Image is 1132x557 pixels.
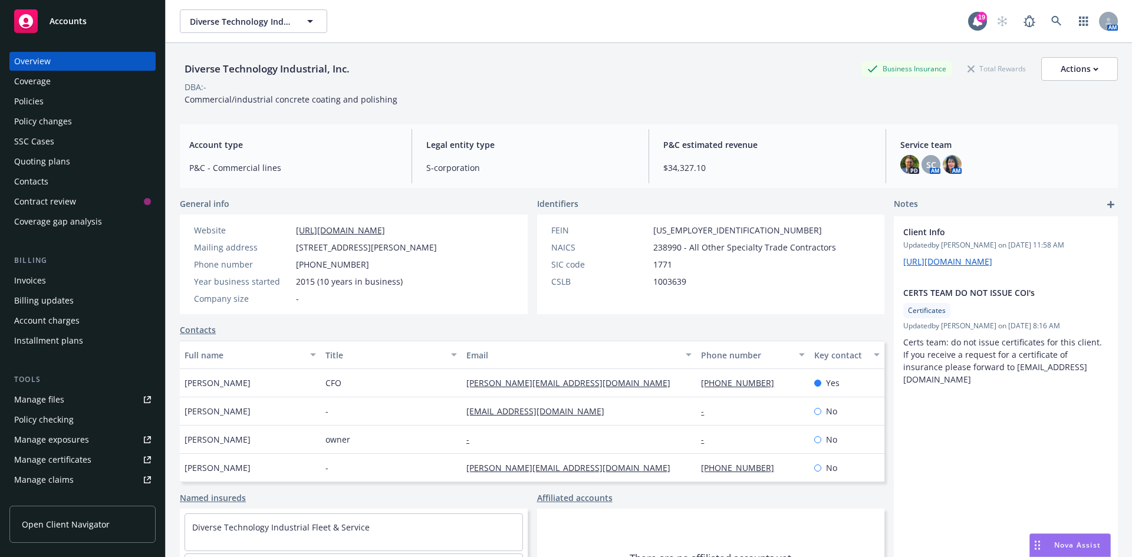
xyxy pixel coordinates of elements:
[653,224,822,236] span: [US_EMPLOYER_IDENTIFICATION_NUMBER]
[14,92,44,111] div: Policies
[696,341,809,369] button: Phone number
[14,52,51,71] div: Overview
[551,275,649,288] div: CSLB
[1045,9,1068,33] a: Search
[9,192,156,211] a: Contract review
[325,405,328,417] span: -
[325,433,350,446] span: owner
[9,410,156,429] a: Policy checking
[189,162,397,174] span: P&C - Commercial lines
[14,311,80,330] div: Account charges
[296,275,403,288] span: 2015 (10 years in business)
[185,405,251,417] span: [PERSON_NAME]
[9,132,156,151] a: SSC Cases
[14,410,74,429] div: Policy checking
[185,349,303,361] div: Full name
[551,241,649,253] div: NAICS
[701,349,791,361] div: Phone number
[14,291,74,310] div: Billing updates
[701,377,784,388] a: [PHONE_NUMBER]
[551,224,649,236] div: FEIN
[462,341,696,369] button: Email
[189,139,397,151] span: Account type
[826,462,837,474] span: No
[14,72,51,91] div: Coverage
[976,9,987,19] div: 19
[903,256,992,267] a: [URL][DOMAIN_NAME]
[296,292,299,305] span: -
[9,390,156,409] a: Manage files
[9,5,156,38] a: Accounts
[194,241,291,253] div: Mailing address
[903,226,1078,238] span: Client Info
[903,240,1108,251] span: Updated by [PERSON_NAME] on [DATE] 11:58 AM
[826,405,837,417] span: No
[180,341,321,369] button: Full name
[466,462,680,473] a: [PERSON_NAME][EMAIL_ADDRESS][DOMAIN_NAME]
[653,258,672,271] span: 1771
[14,450,91,469] div: Manage certificates
[185,94,397,105] span: Commercial/industrial concrete coating and polishing
[190,15,292,28] span: Diverse Technology Industrial, Inc.
[1061,58,1098,80] div: Actions
[9,374,156,385] div: Tools
[826,433,837,446] span: No
[185,81,206,93] div: DBA: -
[185,433,251,446] span: [PERSON_NAME]
[14,212,102,231] div: Coverage gap analysis
[9,450,156,469] a: Manage certificates
[466,434,479,445] a: -
[9,92,156,111] a: Policies
[1041,57,1118,81] button: Actions
[1104,197,1118,212] a: add
[1054,540,1101,550] span: Nova Assist
[701,434,713,445] a: -
[22,518,110,530] span: Open Client Navigator
[894,216,1118,277] div: Client InfoUpdatedby [PERSON_NAME] on [DATE] 11:58 AM[URL][DOMAIN_NAME]
[296,241,437,253] span: [STREET_ADDRESS][PERSON_NAME]
[663,162,871,174] span: $34,327.10
[194,224,291,236] div: Website
[903,321,1108,331] span: Updated by [PERSON_NAME] on [DATE] 8:16 AM
[826,377,840,389] span: Yes
[9,212,156,231] a: Coverage gap analysis
[537,197,578,210] span: Identifiers
[466,349,679,361] div: Email
[185,462,251,474] span: [PERSON_NAME]
[14,152,70,171] div: Quoting plans
[9,490,156,509] a: Manage BORs
[14,331,83,350] div: Installment plans
[180,61,354,77] div: Diverse Technology Industrial, Inc.
[9,172,156,191] a: Contacts
[1029,533,1111,557] button: Nova Assist
[194,275,291,288] div: Year business started
[426,162,634,174] span: S-corporation
[9,291,156,310] a: Billing updates
[466,377,680,388] a: [PERSON_NAME][EMAIL_ADDRESS][DOMAIN_NAME]
[990,9,1014,33] a: Start snowing
[9,331,156,350] a: Installment plans
[809,341,884,369] button: Key contact
[9,470,156,489] a: Manage claims
[180,9,327,33] button: Diverse Technology Industrial, Inc.
[296,225,385,236] a: [URL][DOMAIN_NAME]
[962,61,1032,76] div: Total Rewards
[9,311,156,330] a: Account charges
[900,139,1108,151] span: Service team
[14,430,89,449] div: Manage exposures
[466,406,614,417] a: [EMAIL_ADDRESS][DOMAIN_NAME]
[14,192,76,211] div: Contract review
[894,277,1118,395] div: CERTS TEAM DO NOT ISSUE COI'sCertificatesUpdatedby [PERSON_NAME] on [DATE] 8:16 AMCerts team: do ...
[943,155,962,174] img: photo
[537,492,613,504] a: Affiliated accounts
[701,406,713,417] a: -
[9,72,156,91] a: Coverage
[194,292,291,305] div: Company size
[903,286,1078,299] span: CERTS TEAM DO NOT ISSUE COI's
[653,275,686,288] span: 1003639
[14,470,74,489] div: Manage claims
[185,377,251,389] span: [PERSON_NAME]
[325,462,328,474] span: -
[9,430,156,449] a: Manage exposures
